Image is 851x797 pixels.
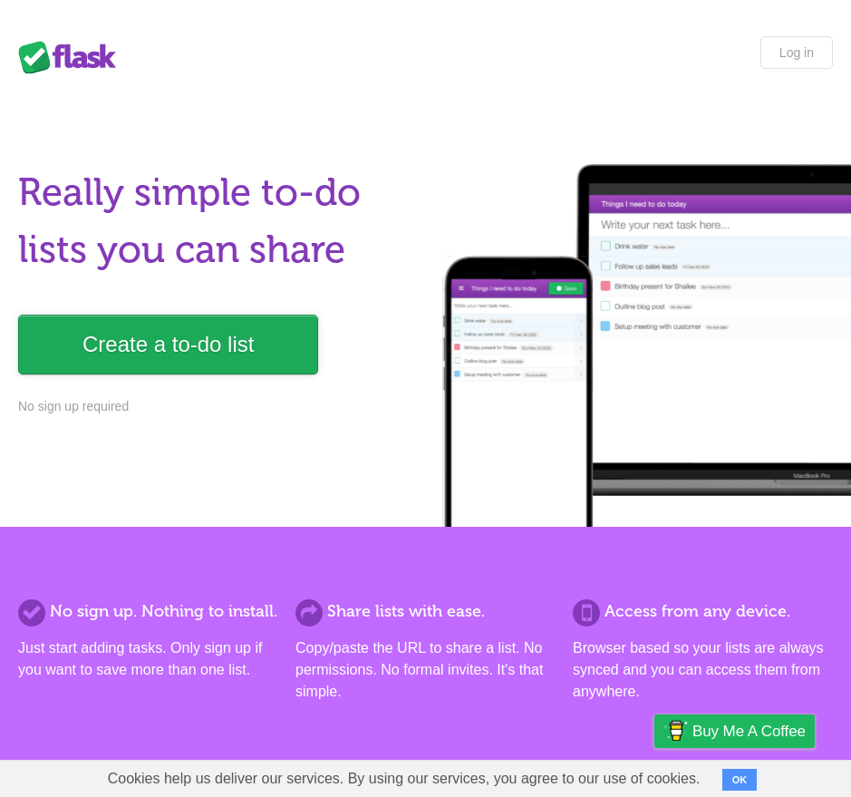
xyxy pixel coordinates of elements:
[90,761,719,797] span: Cookies help us deliver our services. By using our services, you agree to our use of cookies.
[663,715,688,746] img: Buy me a coffee
[18,397,417,416] p: No sign up required
[573,599,833,624] h2: Access from any device.
[722,769,758,791] button: OK
[18,164,417,278] h1: Really simple to-do lists you can share
[18,637,278,681] p: Just start adding tasks. Only sign up if you want to save more than one list.
[18,41,127,73] div: Flask Lists
[295,637,556,703] p: Copy/paste the URL to share a list. No permissions. No formal invites. It's that simple.
[18,315,318,374] a: Create a to-do list
[654,714,815,748] a: Buy me a coffee
[692,715,806,747] span: Buy me a coffee
[760,36,833,69] a: Log in
[573,637,833,703] p: Browser based so your lists are always synced and you can access them from anywhere.
[295,599,556,624] h2: Share lists with ease.
[18,599,278,624] h2: No sign up. Nothing to install.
